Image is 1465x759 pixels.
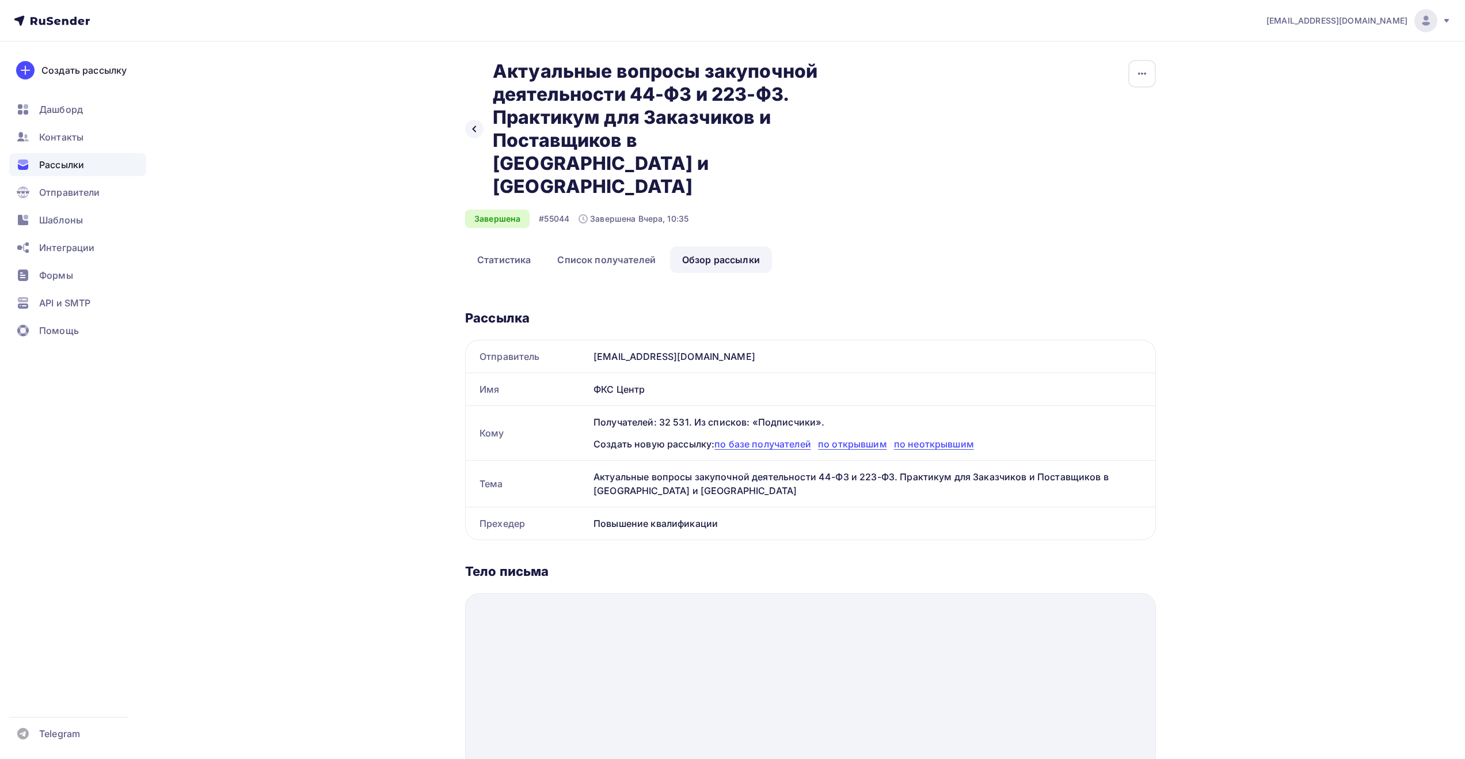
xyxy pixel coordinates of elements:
[39,158,84,172] span: Рассылки
[466,507,589,540] div: Прехедер
[589,340,1155,373] div: [EMAIL_ADDRESS][DOMAIN_NAME]
[39,727,80,741] span: Telegram
[39,103,83,116] span: Дашборд
[466,417,589,449] div: Кому
[589,373,1155,405] div: ФКС Центр
[593,415,1141,429] div: Получателей: 32 531. Из списков: «Подписчики».
[714,438,811,450] span: по базе получателей
[39,241,94,255] span: Интеграции
[593,437,1141,451] div: Создать новую рассылку:
[466,340,589,373] div: Отправитель
[9,98,146,121] a: Дашборд
[466,373,589,405] div: Имя
[670,246,772,273] a: Обзор рассылки
[589,507,1155,540] div: Повышение квалификации
[589,461,1155,507] div: Актуальные вопросы закупочной деятельности 44-ФЗ и 223-ФЗ. Практикум для Заказчиков и Поставщиков...
[9,153,146,176] a: Рассылки
[465,563,1156,579] div: Тело письма
[465,310,1156,326] div: Рассылка
[9,208,146,232] a: Шаблоны
[39,324,79,337] span: Помощь
[579,213,688,225] div: Завершена Вчера, 10:35
[39,268,73,282] span: Формы
[1266,9,1451,32] a: [EMAIL_ADDRESS][DOMAIN_NAME]
[39,296,90,310] span: API и SMTP
[493,60,840,198] h2: Актуальные вопросы закупочной деятельности 44-ФЗ и 223-ФЗ. Практикум для Заказчиков и Поставщиков...
[539,213,569,225] div: #55044
[465,210,530,228] div: Завершена
[9,181,146,204] a: Отправители
[818,438,887,450] span: по открывшим
[894,438,974,450] span: по неоткрывшим
[39,213,83,227] span: Шаблоны
[41,63,127,77] div: Создать рассылку
[9,126,146,149] a: Контакты
[1266,15,1407,26] span: [EMAIL_ADDRESS][DOMAIN_NAME]
[39,185,100,199] span: Отправители
[466,468,589,500] div: Тема
[465,246,543,273] a: Статистика
[9,264,146,287] a: Формы
[39,130,83,144] span: Контакты
[545,246,668,273] a: Список получателей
